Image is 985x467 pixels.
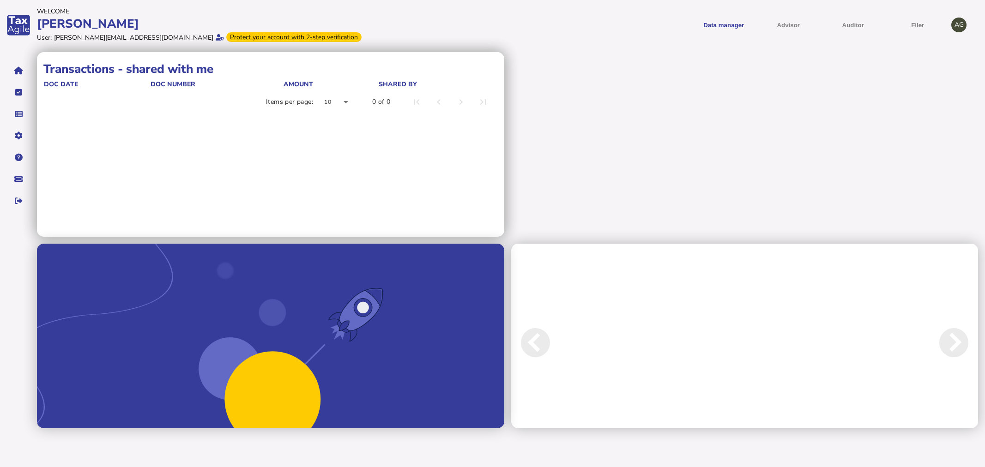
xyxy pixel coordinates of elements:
[37,33,52,42] div: User:
[759,14,817,36] button: Shows a dropdown of VAT Advisor options
[379,80,495,89] div: shared by
[54,33,213,42] div: [PERSON_NAME][EMAIL_ADDRESS][DOMAIN_NAME]
[372,97,390,107] div: 0 of 0
[379,80,417,89] div: shared by
[151,80,283,89] div: doc number
[695,14,753,36] button: Shows a dropdown of Data manager options
[151,80,195,89] div: doc number
[37,16,489,32] div: [PERSON_NAME]
[9,61,28,80] button: Home
[9,126,28,145] button: Manage settings
[44,80,78,89] div: doc date
[9,148,28,167] button: Help pages
[9,83,28,102] button: Tasks
[900,250,978,435] button: Next
[9,191,28,210] button: Sign out
[44,80,150,89] div: doc date
[824,14,882,36] button: Auditor
[284,80,313,89] div: Amount
[266,97,313,107] div: Items per page:
[216,34,224,41] i: Email verified
[37,7,489,16] div: Welcome
[226,32,362,42] div: From Oct 1, 2025, 2-step verification will be required to login. Set it up now...
[15,114,23,114] i: Data manager
[511,250,589,435] button: Previous
[9,169,28,189] button: Raise a support ticket
[888,14,947,36] button: Filer
[9,104,28,124] button: Data manager
[951,18,967,33] div: Profile settings
[494,14,947,36] menu: navigate products
[284,80,378,89] div: Amount
[43,61,498,77] h1: Transactions - shared with me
